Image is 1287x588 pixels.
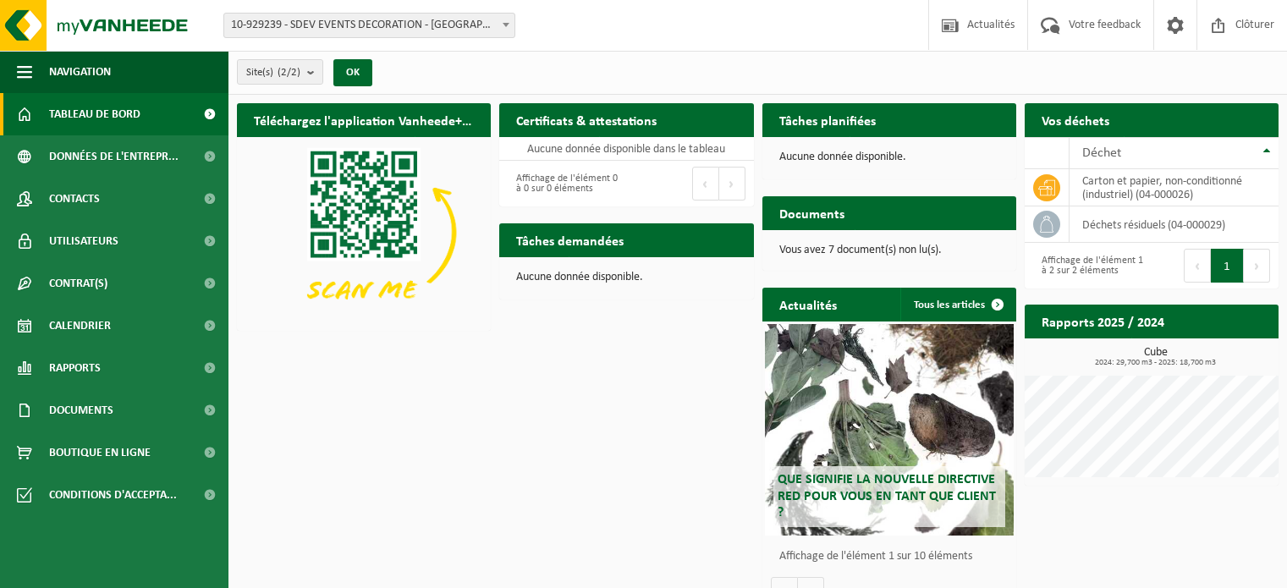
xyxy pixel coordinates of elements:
button: Previous [692,167,719,201]
p: Vous avez 7 document(s) non lu(s). [779,245,999,256]
p: Aucune donnée disponible. [779,151,999,163]
td: Aucune donnée disponible dans le tableau [499,137,753,161]
h2: Vos déchets [1025,103,1126,136]
h2: Tâches demandées [499,223,641,256]
h3: Cube [1033,347,1279,367]
h2: Tâches planifiées [762,103,893,136]
p: Affichage de l'élément 1 sur 10 éléments [779,551,1008,563]
td: déchets résiduels (04-000029) [1070,206,1279,243]
button: Site(s)(2/2) [237,59,323,85]
span: Données de l'entrepr... [49,135,179,178]
p: Aucune donnée disponible. [516,272,736,283]
button: 1 [1211,249,1244,283]
span: Documents [49,389,113,431]
a: Tous les articles [900,288,1015,321]
span: Calendrier [49,305,111,347]
button: Next [719,167,745,201]
span: Utilisateurs [49,220,118,262]
span: 10-929239 - SDEV EVENTS DECORATION - JODOIGNE [223,13,515,38]
h2: Documents [762,196,861,229]
div: Affichage de l'élément 1 à 2 sur 2 éléments [1033,247,1143,284]
count: (2/2) [278,67,300,78]
span: Contacts [49,178,100,220]
h2: Actualités [762,288,854,321]
button: Previous [1184,249,1211,283]
a: Que signifie la nouvelle directive RED pour vous en tant que client ? [765,324,1014,536]
img: Download de VHEPlus App [237,137,491,327]
h2: Certificats & attestations [499,103,674,136]
h2: Téléchargez l'application Vanheede+ maintenant! [237,103,491,136]
span: Site(s) [246,60,300,85]
button: Next [1244,249,1270,283]
span: Que signifie la nouvelle directive RED pour vous en tant que client ? [778,473,996,519]
span: 10-929239 - SDEV EVENTS DECORATION - JODOIGNE [224,14,514,37]
span: Rapports [49,347,101,389]
button: OK [333,59,372,86]
span: 2024: 29,700 m3 - 2025: 18,700 m3 [1033,359,1279,367]
div: Affichage de l'élément 0 à 0 sur 0 éléments [508,165,618,202]
span: Contrat(s) [49,262,107,305]
h2: Rapports 2025 / 2024 [1025,305,1181,338]
span: Navigation [49,51,111,93]
span: Déchet [1082,146,1121,160]
span: Tableau de bord [49,93,140,135]
span: Conditions d'accepta... [49,474,177,516]
td: carton et papier, non-conditionné (industriel) (04-000026) [1070,169,1279,206]
span: Boutique en ligne [49,431,151,474]
a: Consulter les rapports [1131,338,1277,371]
